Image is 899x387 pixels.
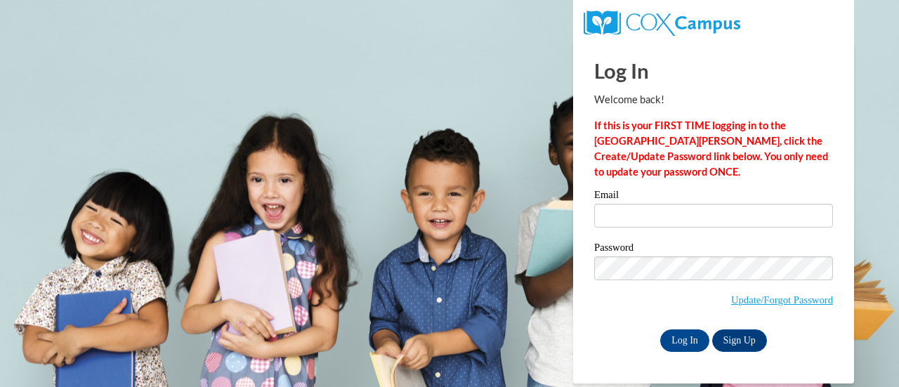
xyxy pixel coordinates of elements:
h1: Log In [594,56,833,85]
p: Welcome back! [594,92,833,107]
a: COX Campus [584,16,740,28]
a: Update/Forgot Password [731,294,833,306]
a: Sign Up [712,329,767,352]
label: Email [594,190,833,204]
strong: If this is your FIRST TIME logging in to the [GEOGRAPHIC_DATA][PERSON_NAME], click the Create/Upd... [594,119,828,178]
img: COX Campus [584,11,740,36]
input: Log In [660,329,709,352]
label: Password [594,242,833,256]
